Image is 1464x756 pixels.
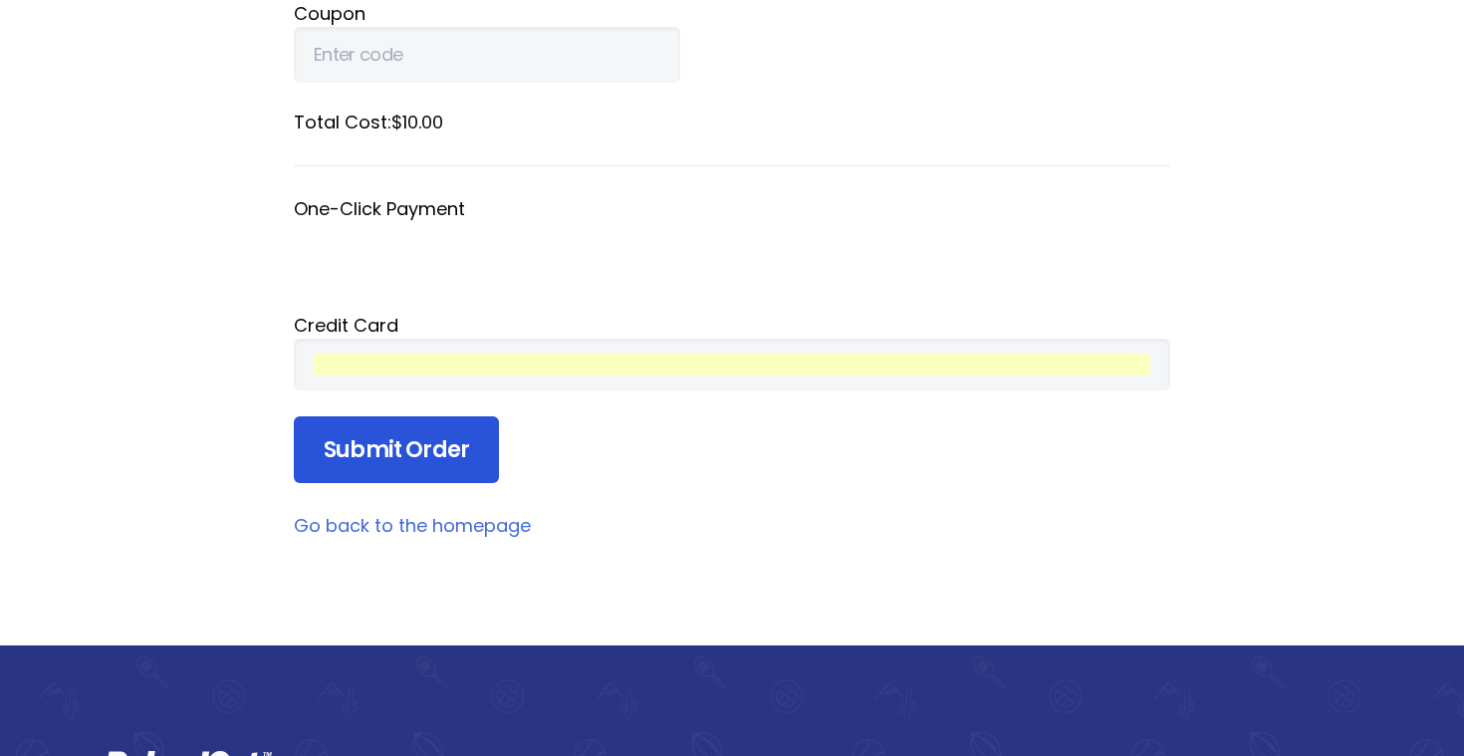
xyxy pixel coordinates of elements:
[314,354,1150,376] iframe: Secure card payment input frame
[294,222,1170,286] iframe: Secure payment button frame
[294,416,499,484] input: Submit Order
[294,513,531,538] a: Go back to the homepage
[294,312,1170,339] div: Credit Card
[294,196,1170,286] fieldset: One-Click Payment
[294,109,1170,135] label: Total Cost: $10.00
[294,27,680,83] input: Enter code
